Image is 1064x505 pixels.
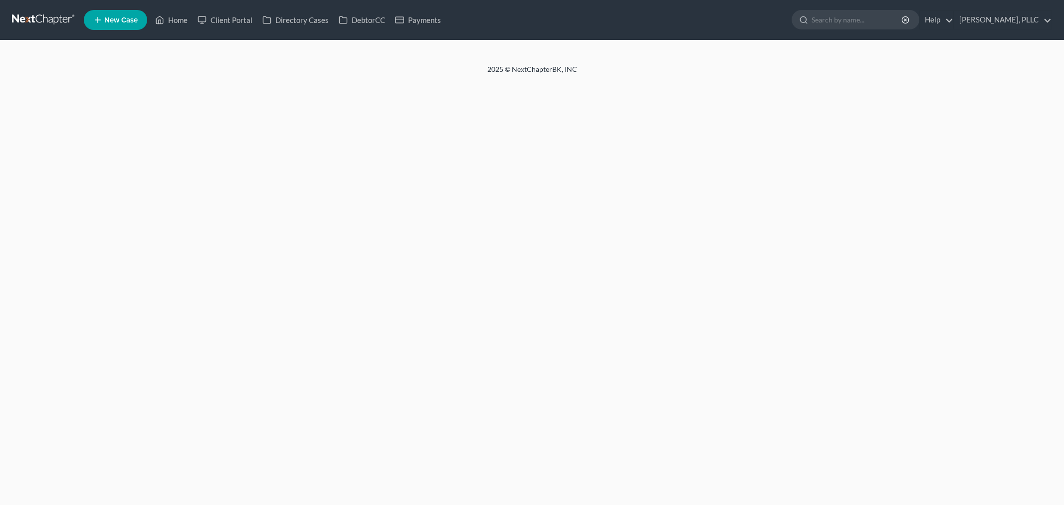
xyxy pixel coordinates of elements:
div: 2025 © NextChapterBK, INC [248,64,817,82]
span: New Case [104,16,138,24]
a: Home [150,11,193,29]
input: Search by name... [812,10,903,29]
a: Client Portal [193,11,257,29]
a: Directory Cases [257,11,334,29]
a: DebtorCC [334,11,390,29]
a: Payments [390,11,446,29]
a: [PERSON_NAME], PLLC [954,11,1052,29]
a: Help [920,11,953,29]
